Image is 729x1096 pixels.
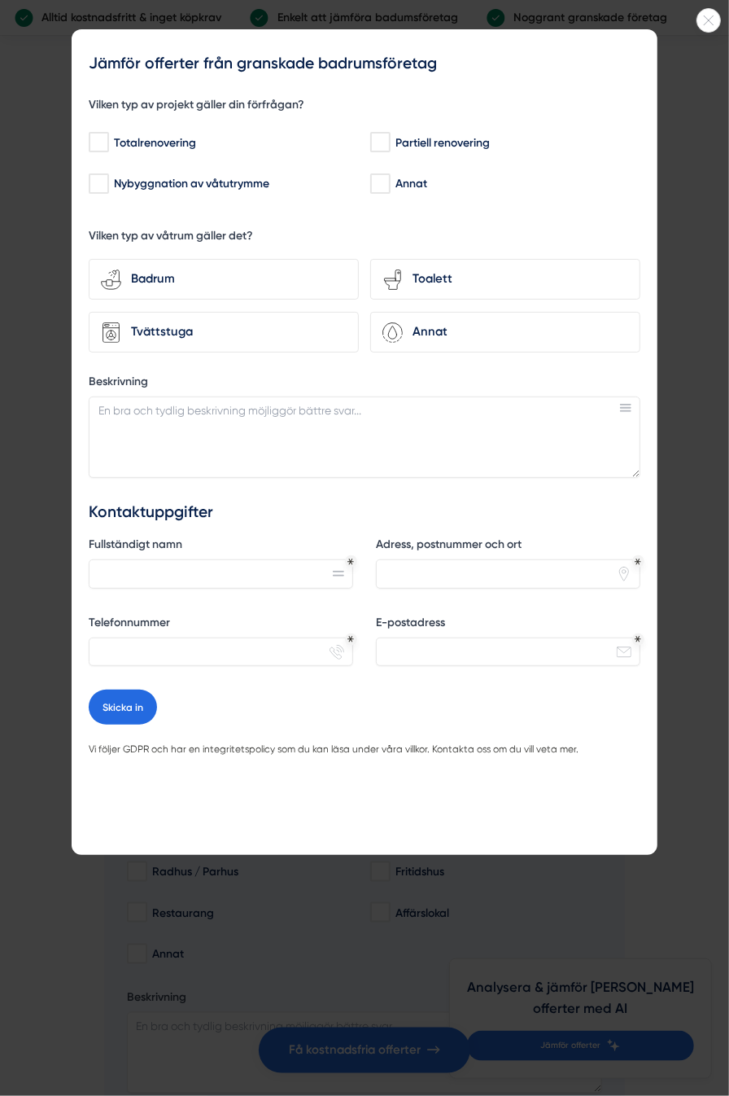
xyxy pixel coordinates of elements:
div: Obligatoriskt [347,636,354,642]
h5: Vilken typ av projekt gäller din förfrågan? [89,97,304,117]
label: Adress, postnummer och ort [376,537,640,557]
button: Skicka in [89,690,157,726]
input: Annat [370,176,389,192]
h3: Jämför offerter från granskade badrumsföretag [89,52,640,74]
label: Beskrivning [89,374,640,394]
div: Obligatoriskt [635,559,641,565]
input: Partiell renovering [370,134,389,151]
div: Obligatoriskt [635,636,641,642]
h5: Vilken typ av våtrum gäller det? [89,228,253,248]
h3: Kontaktuppgifter [89,501,640,523]
p: Vi följer GDPR och har en integritetspolicy som du kan läsa under våra villkor. Kontakta oss om d... [89,742,640,758]
input: Totalrenovering [89,134,107,151]
label: Telefonnummer [89,615,353,635]
input: Nybyggnation av våtutrymme [89,176,107,192]
label: Fullständigt namn [89,537,353,557]
label: E-postadress [376,615,640,635]
div: Obligatoriskt [347,559,354,565]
